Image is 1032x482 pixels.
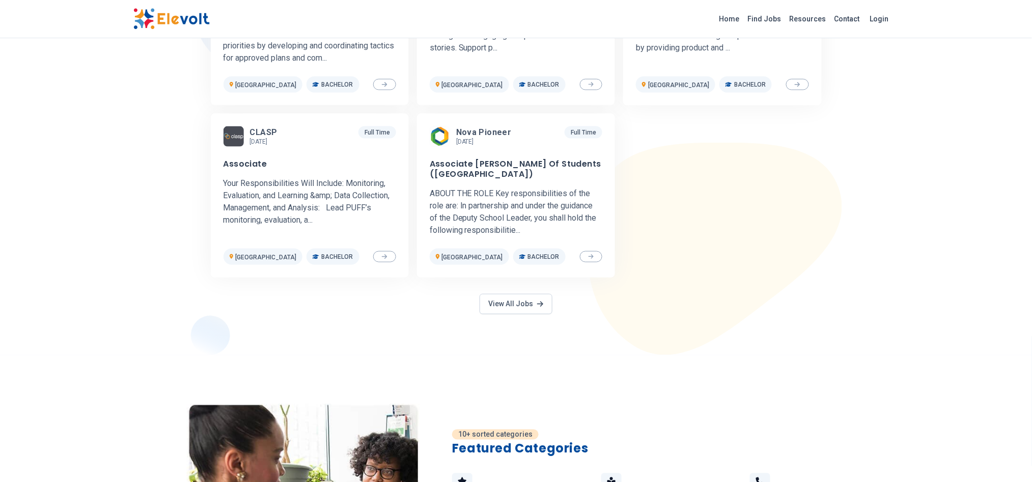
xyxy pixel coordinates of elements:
[452,430,539,440] p: 10+ sorted categories
[322,253,353,261] span: Bachelor
[456,138,516,146] p: [DATE]
[224,159,267,169] h3: Associate
[430,188,602,236] p: ABOUT THE ROLE Key responsibilities of the role are: In partnership and under the guidance of the...
[456,127,512,138] span: Nova Pioneer
[250,127,277,138] span: CLASP
[528,81,560,89] span: Bachelor
[417,114,615,278] a: Nova PioneerNova Pioneer[DATE]Full TimeAssociate [PERSON_NAME] Of Students ([GEOGRAPHIC_DATA])ABO...
[211,114,409,278] a: CLASPCLASP[DATE]Full TimeAssociateYour Responsibilities Will Include: Monitoring, Evaluation, and...
[322,81,353,89] span: Bachelor
[715,11,744,27] a: Home
[981,433,1032,482] iframe: Chat Widget
[528,253,560,261] span: Bachelor
[224,177,396,226] p: Your Responsibilities Will Include: Monitoring, Evaluation, and Learning &amp; Data Collection, M...
[224,15,396,64] p: We’re Looking for You: The Finance Manager Works toward meeting the program's strategic prioritie...
[235,254,296,261] span: [GEOGRAPHIC_DATA]
[452,441,899,457] h2: Featured Categories
[864,9,895,29] a: Login
[744,11,786,27] a: Find Jobs
[442,254,503,261] span: [GEOGRAPHIC_DATA]
[235,82,296,89] span: [GEOGRAPHIC_DATA]
[480,294,552,314] a: View All Jobs
[734,81,766,89] span: Bachelor
[250,138,282,146] p: [DATE]
[358,126,396,139] p: Full Time
[830,11,864,27] a: Contact
[786,11,830,27] a: Resources
[565,126,602,139] p: Full Time
[133,8,210,30] img: Elevolt
[442,82,503,89] span: [GEOGRAPHIC_DATA]
[430,126,450,147] img: Nova Pioneer
[224,126,244,147] img: CLASP
[430,159,602,179] h3: Associate [PERSON_NAME] Of Students ([GEOGRAPHIC_DATA])
[648,82,709,89] span: [GEOGRAPHIC_DATA]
